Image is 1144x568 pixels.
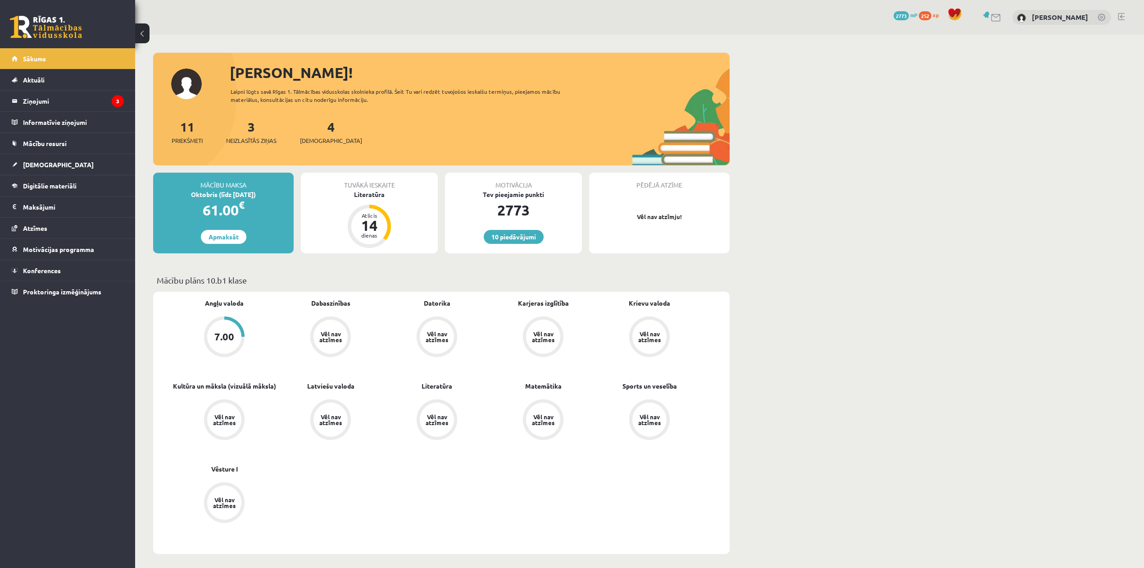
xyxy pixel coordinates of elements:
[518,298,569,308] a: Karjeras izglītība
[12,69,124,90] a: Aktuāli
[226,119,277,145] a: 3Neizlasītās ziņas
[23,224,47,232] span: Atzīmes
[356,213,383,218] div: Atlicis
[933,11,939,18] span: xp
[12,91,124,111] a: Ziņojumi3
[445,190,582,199] div: Tev pieejamie punkti
[23,182,77,190] span: Digitālie materiāli
[23,91,124,111] legend: Ziņojumi
[201,230,246,244] a: Apmaksāt
[910,11,917,18] span: mP
[112,95,124,107] i: 3
[153,199,294,221] div: 61.00
[205,298,244,308] a: Angļu valoda
[384,399,490,442] a: Vēl nav atzīmes
[12,154,124,175] a: [DEMOGRAPHIC_DATA]
[172,136,203,145] span: Priekšmeti
[12,239,124,260] a: Motivācijas programma
[230,62,730,83] div: [PERSON_NAME]!
[226,136,277,145] span: Neizlasītās ziņas
[23,160,94,169] span: [DEMOGRAPHIC_DATA]
[637,414,662,426] div: Vēl nav atzīmes
[356,233,383,238] div: dienas
[23,197,124,217] legend: Maksājumi
[301,190,438,249] a: Literatūra Atlicis 14 dienas
[12,133,124,154] a: Mācību resursi
[1032,13,1088,22] a: [PERSON_NAME]
[919,11,931,20] span: 252
[153,173,294,190] div: Mācību maksa
[277,399,384,442] a: Vēl nav atzīmes
[445,199,582,221] div: 2773
[300,119,362,145] a: 4[DEMOGRAPHIC_DATA]
[531,331,556,343] div: Vēl nav atzīmes
[422,381,452,391] a: Literatūra
[318,414,343,426] div: Vēl nav atzīmes
[212,414,237,426] div: Vēl nav atzīmes
[277,316,384,359] a: Vēl nav atzīmes
[596,316,703,359] a: Vēl nav atzīmes
[594,212,725,221] p: Vēl nav atzīmju!
[10,16,82,38] a: Rīgas 1. Tālmācības vidusskola
[171,399,277,442] a: Vēl nav atzīmes
[311,298,350,308] a: Dabaszinības
[23,76,45,84] span: Aktuāli
[23,55,46,63] span: Sākums
[300,136,362,145] span: [DEMOGRAPHIC_DATA]
[23,266,61,275] span: Konferences
[239,198,245,211] span: €
[153,190,294,199] div: Oktobris (līdz [DATE])
[531,414,556,426] div: Vēl nav atzīmes
[356,218,383,233] div: 14
[12,197,124,217] a: Maksājumi
[171,316,277,359] a: 7.00
[490,399,596,442] a: Vēl nav atzīmes
[307,381,354,391] a: Latviešu valoda
[484,230,544,244] a: 10 piedāvājumi
[1017,14,1026,23] img: Agnese Krūmiņa
[12,175,124,196] a: Digitālie materiāli
[12,112,124,133] a: Informatīvie ziņojumi
[894,11,909,20] span: 2773
[157,274,726,286] p: Mācību plāns 10.b1 klase
[596,399,703,442] a: Vēl nav atzīmes
[622,381,677,391] a: Sports un veselība
[424,331,449,343] div: Vēl nav atzīmes
[173,381,276,391] a: Kultūra un māksla (vizuālā māksla)
[23,245,94,253] span: Motivācijas programma
[301,173,438,190] div: Tuvākā ieskaite
[445,173,582,190] div: Motivācija
[589,173,730,190] div: Pēdējā atzīme
[490,316,596,359] a: Vēl nav atzīmes
[894,11,917,18] a: 2773 mP
[525,381,562,391] a: Matemātika
[211,464,238,474] a: Vēsture I
[212,497,237,508] div: Vēl nav atzīmes
[171,482,277,525] a: Vēl nav atzīmes
[12,260,124,281] a: Konferences
[23,112,124,133] legend: Informatīvie ziņojumi
[12,218,124,238] a: Atzīmes
[384,316,490,359] a: Vēl nav atzīmes
[172,119,203,145] a: 11Priekšmeti
[23,288,101,296] span: Proktoringa izmēģinājums
[231,87,577,104] div: Laipni lūgts savā Rīgas 1. Tālmācības vidusskolas skolnieka profilā. Šeit Tu vari redzēt tuvojošo...
[12,48,124,69] a: Sākums
[301,190,438,199] div: Literatūra
[318,331,343,343] div: Vēl nav atzīmes
[23,139,67,147] span: Mācību resursi
[214,332,234,342] div: 7.00
[629,298,670,308] a: Krievu valoda
[919,11,943,18] a: 252 xp
[637,331,662,343] div: Vēl nav atzīmes
[424,298,450,308] a: Datorika
[424,414,449,426] div: Vēl nav atzīmes
[12,281,124,302] a: Proktoringa izmēģinājums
